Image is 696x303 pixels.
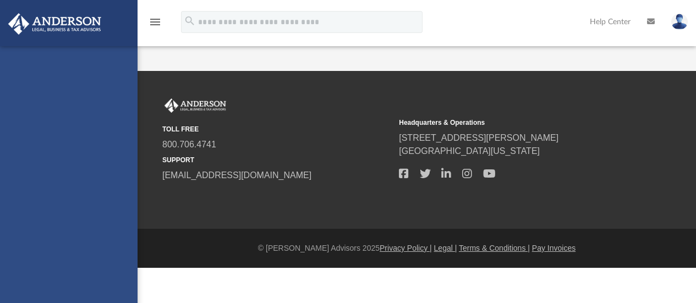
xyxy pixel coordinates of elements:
a: [STREET_ADDRESS][PERSON_NAME] [399,133,558,142]
small: TOLL FREE [162,124,391,134]
a: Legal | [434,244,457,252]
img: Anderson Advisors Platinum Portal [5,13,105,35]
a: 800.706.4741 [162,140,216,149]
div: © [PERSON_NAME] Advisors 2025 [138,243,696,254]
small: Headquarters & Operations [399,118,628,128]
img: Anderson Advisors Platinum Portal [162,98,228,113]
small: SUPPORT [162,155,391,165]
a: Privacy Policy | [380,244,432,252]
a: [EMAIL_ADDRESS][DOMAIN_NAME] [162,170,311,180]
img: User Pic [671,14,688,30]
a: Terms & Conditions | [459,244,530,252]
i: menu [149,15,162,29]
a: [GEOGRAPHIC_DATA][US_STATE] [399,146,540,156]
i: search [184,15,196,27]
a: Pay Invoices [532,244,576,252]
a: menu [149,21,162,29]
